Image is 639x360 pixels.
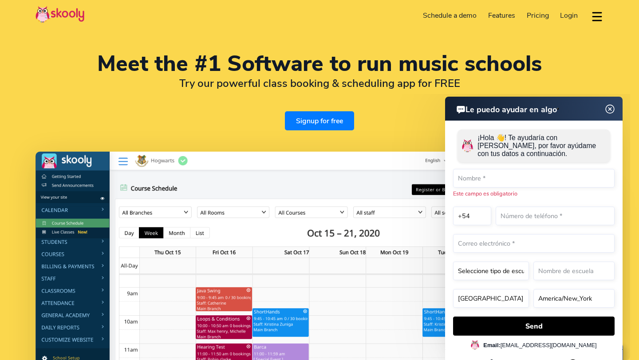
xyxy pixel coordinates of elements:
h1: Meet the #1 Software to run music schools [35,53,603,74]
a: Signup for free [285,111,354,130]
span: Pricing [527,11,549,20]
h2: Try our powerful class booking & scheduling app for FREE [35,77,603,90]
a: Pricing [521,8,555,23]
button: dropdown menu [591,6,603,27]
a: Login [554,8,584,23]
img: Skooly [35,6,84,23]
a: Schedule a demo [418,8,483,23]
a: Features [482,8,521,23]
span: Login [560,11,578,20]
